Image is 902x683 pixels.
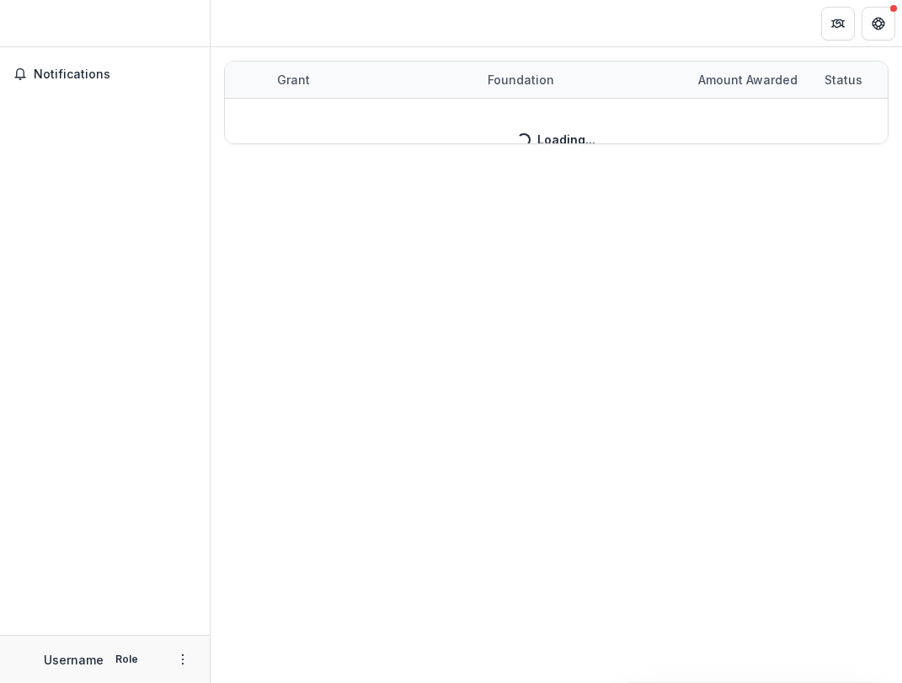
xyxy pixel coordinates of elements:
p: Username [44,651,104,669]
button: Notifications [7,61,203,88]
button: More [173,649,193,670]
p: Role [110,652,143,667]
button: Partners [821,7,855,40]
span: Notifications [34,67,196,82]
button: Get Help [862,7,895,40]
